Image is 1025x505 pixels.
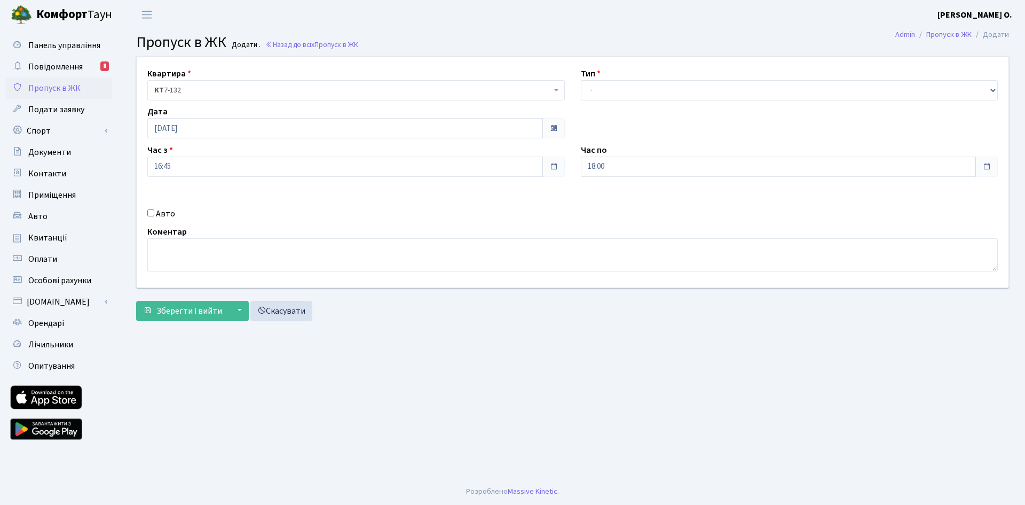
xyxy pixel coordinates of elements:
[28,211,48,222] span: Авто
[937,9,1012,21] a: [PERSON_NAME] О.
[5,35,112,56] a: Панель управління
[5,142,112,163] a: Документи
[5,56,112,77] a: Повідомлення8
[154,85,551,96] span: <b>КТ</b>&nbsp;&nbsp;&nbsp;&nbsp;7-132
[314,40,358,50] span: Пропуск в ЖК
[28,189,76,201] span: Приміщення
[250,301,312,321] a: Скасувати
[133,6,160,24] button: Переключити навігацію
[926,29,972,40] a: Пропуск в ЖК
[5,206,112,227] a: Авто
[5,120,112,142] a: Спорт
[28,82,81,94] span: Пропуск в ЖК
[5,334,112,355] a: Лічильники
[36,6,112,24] span: Таун
[895,29,915,40] a: Admin
[5,99,112,120] a: Подати заявку
[5,270,112,291] a: Особові рахунки
[28,317,64,329] span: Орендарі
[265,40,358,50] a: Назад до всіхПропуск в ЖК
[5,291,112,313] a: [DOMAIN_NAME]
[5,248,112,270] a: Оплати
[28,168,66,180] span: Контакти
[11,4,32,26] img: logo.png
[154,85,164,96] b: КТ
[508,486,557,497] a: Massive Kinetic
[36,6,88,23] b: Комфорт
[5,163,112,184] a: Контакти
[5,227,112,248] a: Квитанції
[28,40,100,51] span: Панель управління
[972,29,1009,41] li: Додати
[879,24,1025,46] nav: breadcrumb
[466,486,559,498] div: Розроблено .
[581,67,601,80] label: Тип
[28,275,91,286] span: Особові рахунки
[28,360,75,372] span: Опитування
[5,77,112,99] a: Пропуск в ЖК
[28,253,57,265] span: Оплати
[100,61,109,71] div: 8
[5,313,112,334] a: Орендарі
[230,41,261,50] small: Додати .
[28,61,83,73] span: Повідомлення
[156,305,222,317] span: Зберегти і вийти
[28,232,67,244] span: Квитанції
[147,226,187,238] label: Коментар
[28,339,73,351] span: Лічильники
[136,301,229,321] button: Зберегти і вийти
[147,144,173,157] label: Час з
[581,144,607,157] label: Час по
[156,207,175,220] label: Авто
[147,105,168,118] label: Дата
[147,67,191,80] label: Квартира
[147,80,565,100] span: <b>КТ</b>&nbsp;&nbsp;&nbsp;&nbsp;7-132
[5,184,112,206] a: Приміщення
[28,104,84,115] span: Подати заявку
[28,146,71,158] span: Документи
[136,32,226,53] span: Пропуск в ЖК
[5,355,112,377] a: Опитування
